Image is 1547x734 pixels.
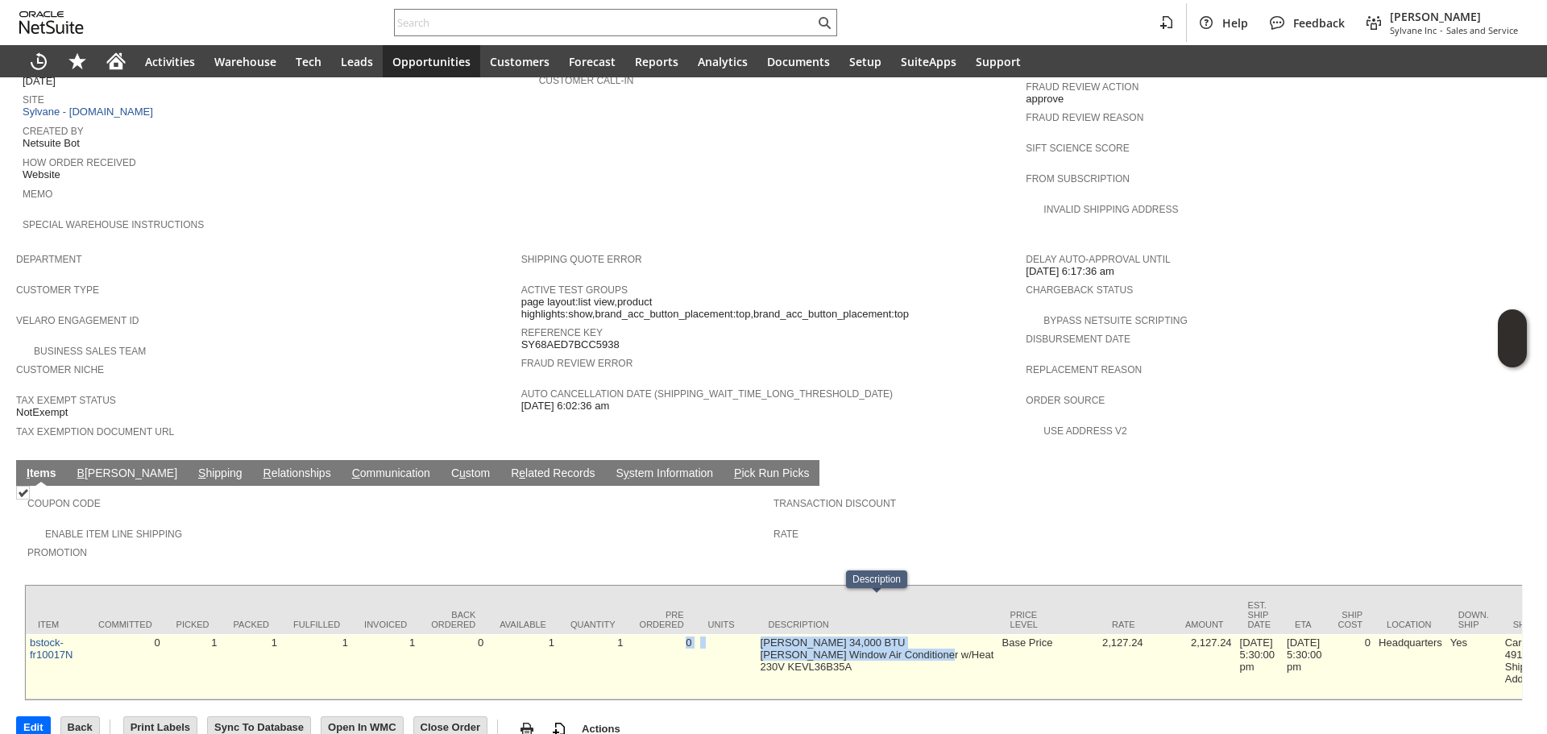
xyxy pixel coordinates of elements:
svg: Shortcuts [68,52,87,71]
span: [DATE] [23,75,56,88]
a: Customer Call-in [539,75,634,86]
a: Communication [348,467,434,482]
span: Setup [849,54,881,69]
span: NotExempt [16,406,68,419]
a: System Information [612,467,717,482]
a: Bypass NetSuite Scripting [1043,315,1187,326]
a: Reference Key [521,327,603,338]
td: 1 [487,634,558,699]
td: 0 [628,634,696,699]
a: Customer Type [16,284,99,296]
span: Customers [490,54,550,69]
td: 1 [222,634,281,699]
a: bstock-fr10017N [30,637,73,661]
a: Business Sales Team [34,346,146,357]
td: Yes [1446,634,1501,699]
td: 1 [558,634,628,699]
div: Pre Ordered [640,610,684,629]
td: [PERSON_NAME] 34,000 BTU [PERSON_NAME] Window Air Conditioner w/Heat 230V KEVL36B35A [757,634,998,699]
a: Created By [23,126,84,137]
span: Forecast [569,54,616,69]
div: Description [769,620,986,629]
a: Home [97,45,135,77]
a: Sift Science Score [1026,143,1129,154]
div: Description [852,574,901,585]
td: 1 [164,634,222,699]
iframe: Click here to launch Oracle Guided Learning Help Panel [1498,309,1527,367]
span: e [519,467,525,479]
a: B[PERSON_NAME] [73,467,181,482]
a: Disbursement Date [1026,334,1130,345]
div: Quantity [570,620,616,629]
a: Warehouse [205,45,286,77]
td: [DATE] 5:30:00 pm [1283,634,1325,699]
a: Unrolled view on [1502,463,1521,483]
span: I [27,467,30,479]
span: Tech [296,54,321,69]
svg: logo [19,11,84,34]
a: Recent Records [19,45,58,77]
td: [DATE] 5:30:00 pm [1236,634,1284,699]
span: R [263,467,272,479]
span: Reports [635,54,678,69]
span: Sylvane Inc [1390,24,1437,36]
a: Tax Exemption Document URL [16,426,174,437]
a: Tax Exempt Status [16,395,116,406]
a: Transaction Discount [773,498,896,509]
img: Checked [16,486,30,500]
div: Fulfilled [293,620,340,629]
a: Invalid Shipping Address [1043,204,1178,215]
td: 0 [1325,634,1375,699]
a: Documents [757,45,840,77]
a: Promotion [27,547,87,558]
div: Item [38,620,74,629]
span: Documents [767,54,830,69]
a: Forecast [559,45,625,77]
div: Committed [98,620,152,629]
a: Items [23,467,60,482]
a: How Order Received [23,157,136,168]
a: Tech [286,45,331,77]
span: P [734,467,741,479]
span: Feedback [1293,15,1345,31]
div: Price Level [1010,610,1047,629]
span: Analytics [698,54,748,69]
div: Invoiced [364,620,407,629]
span: y [624,467,629,479]
span: Activities [145,54,195,69]
a: Activities [135,45,205,77]
td: Headquarters [1375,634,1446,699]
span: SuiteApps [901,54,956,69]
a: Opportunities [383,45,480,77]
a: Shipping [194,467,247,482]
div: Rate [1071,620,1135,629]
div: Available [500,620,546,629]
span: Opportunities [392,54,471,69]
a: Velaro Engagement ID [16,315,139,326]
svg: Recent Records [29,52,48,71]
svg: Search [815,13,834,32]
a: Setup [840,45,891,77]
a: Pick Run Picks [730,467,813,482]
a: SuiteApps [891,45,966,77]
a: Related Records [507,467,599,482]
a: Shipping Quote Error [521,254,642,265]
td: 1 [281,634,352,699]
div: Packed [234,620,269,629]
span: SY68AED7BCC5938 [521,338,620,351]
td: 2,127.24 [1059,634,1147,699]
a: Active Test Groups [521,284,628,296]
a: From Subscription [1026,173,1130,185]
a: Department [16,254,82,265]
a: Delay Auto-Approval Until [1026,254,1170,265]
div: Location [1387,620,1434,629]
span: - [1440,24,1443,36]
div: Back Ordered [431,610,475,629]
span: Warehouse [214,54,276,69]
div: Ship Cost [1338,610,1362,629]
td: 2,127.24 [1147,634,1236,699]
a: Rate [773,529,798,540]
svg: Home [106,52,126,71]
div: Shortcuts [58,45,97,77]
span: page layout:list view,product highlights:show,brand_acc_button_placement:top,brand_acc_button_pla... [521,296,1018,321]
